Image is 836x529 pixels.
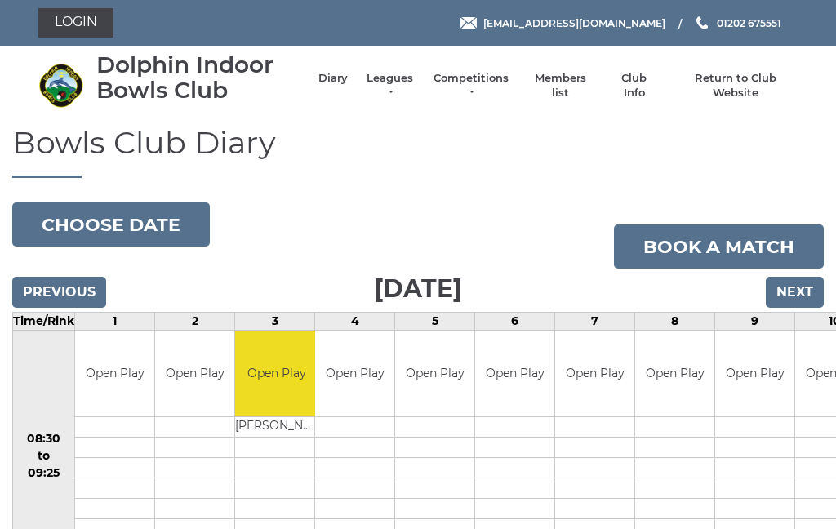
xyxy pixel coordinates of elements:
[694,16,781,31] a: Phone us 01202 675551
[460,16,665,31] a: Email [EMAIL_ADDRESS][DOMAIN_NAME]
[235,331,318,416] td: Open Play
[38,63,83,108] img: Dolphin Indoor Bowls Club
[674,71,798,100] a: Return to Club Website
[315,331,394,416] td: Open Play
[12,126,824,179] h1: Bowls Club Diary
[475,313,555,331] td: 6
[12,277,106,308] input: Previous
[395,331,474,416] td: Open Play
[364,71,416,100] a: Leagues
[555,313,635,331] td: 7
[235,313,315,331] td: 3
[13,313,75,331] td: Time/Rink
[460,17,477,29] img: Email
[526,71,594,100] a: Members list
[432,71,510,100] a: Competitions
[611,71,658,100] a: Club Info
[766,277,824,308] input: Next
[483,16,665,29] span: [EMAIL_ADDRESS][DOMAIN_NAME]
[555,331,634,416] td: Open Play
[38,8,113,38] a: Login
[155,313,235,331] td: 2
[75,331,154,416] td: Open Play
[235,416,318,437] td: [PERSON_NAME]
[12,202,210,247] button: Choose date
[75,313,155,331] td: 1
[715,313,795,331] td: 9
[395,313,475,331] td: 5
[635,331,714,416] td: Open Play
[715,331,794,416] td: Open Play
[475,331,554,416] td: Open Play
[614,224,824,269] a: Book a match
[155,331,234,416] td: Open Play
[635,313,715,331] td: 8
[318,71,348,86] a: Diary
[315,313,395,331] td: 4
[696,16,708,29] img: Phone us
[96,52,302,103] div: Dolphin Indoor Bowls Club
[717,16,781,29] span: 01202 675551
